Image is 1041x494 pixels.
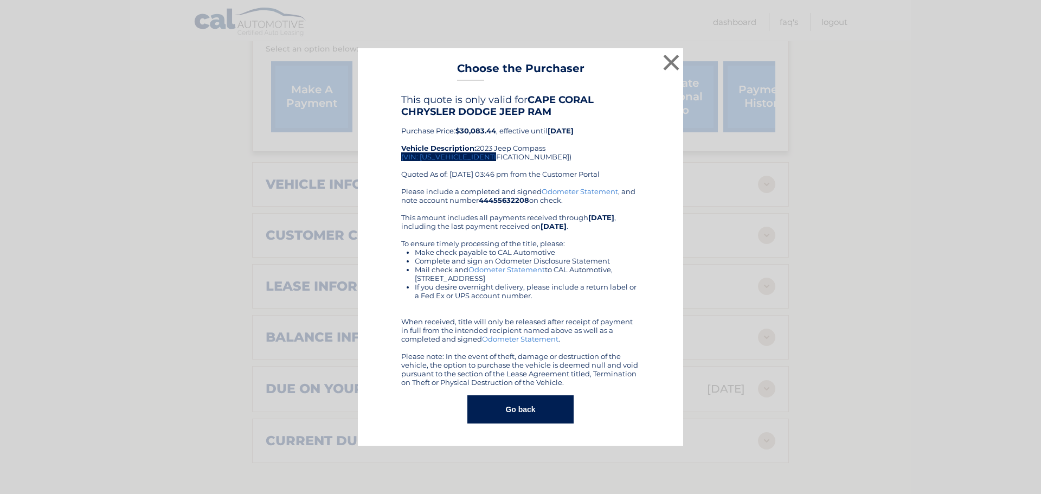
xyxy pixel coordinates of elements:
[415,265,640,283] li: Mail check and to CAL Automotive, [STREET_ADDRESS]
[467,395,573,424] button: Go back
[401,94,640,187] div: Purchase Price: , effective until 2023 Jeep Compass (VIN: [US_VEHICLE_IDENTIFICATION_NUMBER]) Quo...
[415,248,640,256] li: Make check payable to CAL Automotive
[401,187,640,387] div: Please include a completed and signed , and note account number on check. This amount includes al...
[401,94,594,118] b: CAPE CORAL CHRYSLER DODGE JEEP RAM
[479,196,529,204] b: 44455632208
[541,222,567,230] b: [DATE]
[548,126,574,135] b: [DATE]
[468,265,545,274] a: Odometer Statement
[482,335,558,343] a: Odometer Statement
[401,94,640,118] h4: This quote is only valid for
[457,62,584,81] h3: Choose the Purchaser
[660,52,682,73] button: ×
[542,187,618,196] a: Odometer Statement
[455,126,496,135] b: $30,083.44
[415,283,640,300] li: If you desire overnight delivery, please include a return label or a Fed Ex or UPS account number.
[415,256,640,265] li: Complete and sign an Odometer Disclosure Statement
[401,144,476,152] strong: Vehicle Description:
[588,213,614,222] b: [DATE]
